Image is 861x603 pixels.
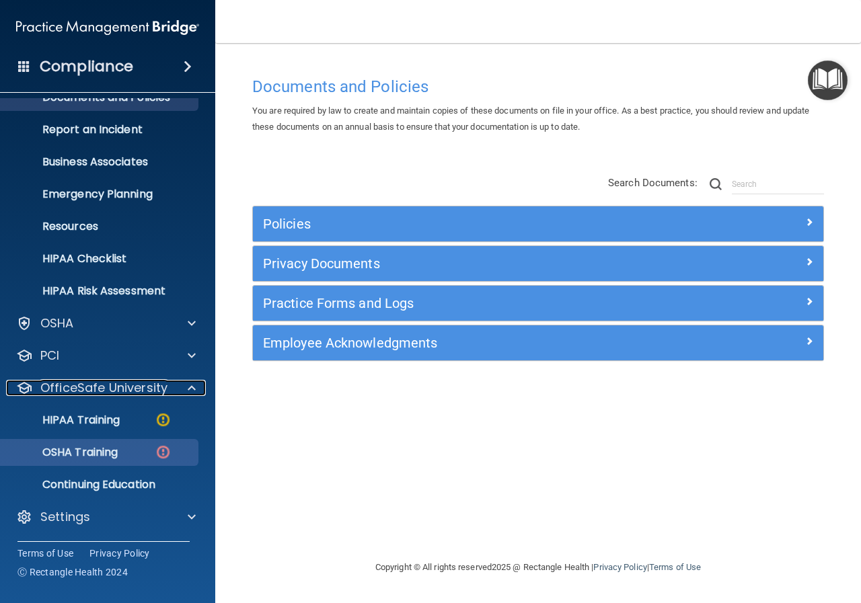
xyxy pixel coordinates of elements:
[40,380,167,396] p: OfficeSafe University
[9,478,192,491] p: Continuing Education
[808,61,848,100] button: Open Resource Center
[9,91,192,104] p: Documents and Policies
[40,57,133,76] h4: Compliance
[628,508,845,561] iframe: Drift Widget Chat Controller
[263,296,671,311] h5: Practice Forms and Logs
[710,178,722,190] img: ic-search.3b580494.png
[263,292,813,314] a: Practice Forms and Logs
[263,253,813,274] a: Privacy Documents
[263,256,671,271] h5: Privacy Documents
[40,509,90,525] p: Settings
[252,106,810,132] span: You are required by law to create and maintain copies of these documents on file in your office. ...
[608,177,698,189] span: Search Documents:
[40,315,74,331] p: OSHA
[40,348,59,364] p: PCI
[17,565,128,579] span: Ⓒ Rectangle Health 2024
[9,220,192,233] p: Resources
[9,284,192,298] p: HIPAA Risk Assessment
[16,14,199,41] img: PMB logo
[732,174,824,194] input: Search
[263,213,813,235] a: Policies
[593,562,646,572] a: Privacy Policy
[16,509,196,525] a: Settings
[155,444,172,460] img: danger-circle.6113f641.png
[17,547,73,560] a: Terms of Use
[9,155,192,169] p: Business Associates
[16,315,196,331] a: OSHA
[16,348,196,364] a: PCI
[263,216,671,231] h5: Policies
[9,446,118,459] p: OSHA Training
[263,335,671,350] h5: Employee Acknowledgments
[16,380,196,396] a: OfficeSafe University
[9,413,120,427] p: HIPAA Training
[252,78,824,95] h4: Documents and Policies
[9,188,192,201] p: Emergency Planning
[155,411,172,428] img: warning-circle.0cc9ac19.png
[9,123,192,136] p: Report an Incident
[293,546,784,589] div: Copyright © All rights reserved 2025 @ Rectangle Health | |
[263,332,813,354] a: Employee Acknowledgments
[89,547,150,560] a: Privacy Policy
[649,562,701,572] a: Terms of Use
[9,252,192,266] p: HIPAA Checklist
